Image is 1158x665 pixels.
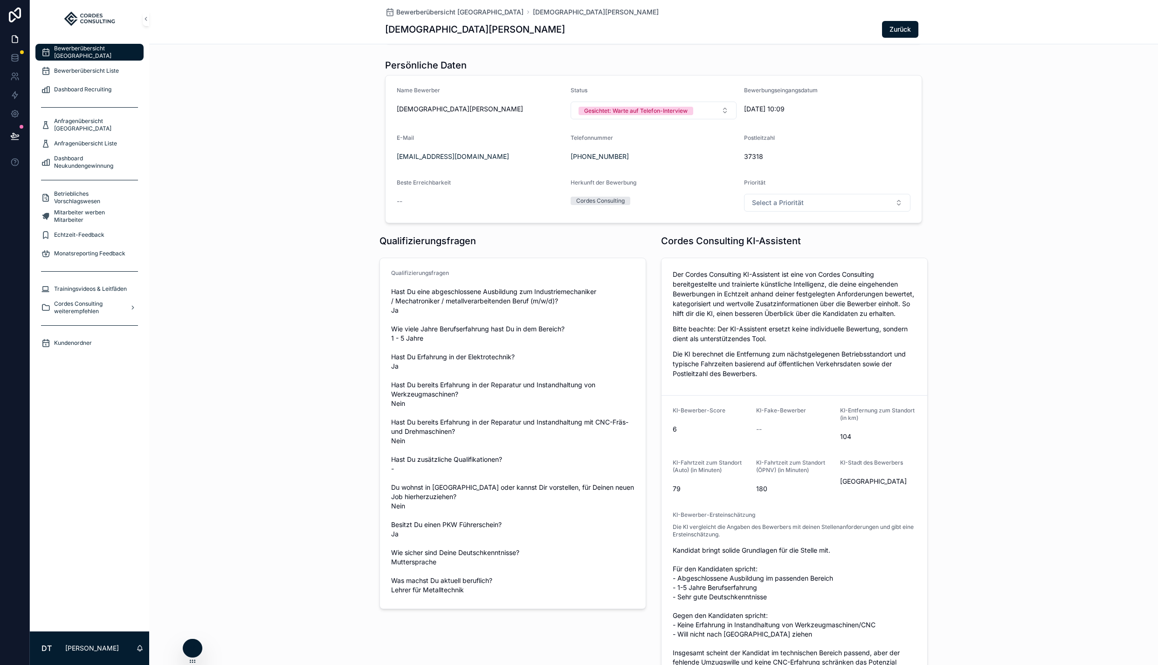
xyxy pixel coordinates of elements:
[673,511,755,518] span: KI-Bewerber-Ersteinschätzung
[54,155,134,170] span: Dashboard Neukundengewinnung
[840,432,916,441] span: 104
[584,107,688,115] div: Gesichtet: Warte auf Telefon-Interview
[65,644,119,653] p: [PERSON_NAME]
[54,190,134,205] span: Betriebliches Vorschlagswesen
[379,234,476,247] h1: Qualifizierungsfragen
[661,234,801,247] h1: Cordes Consulting KI-Assistent
[744,152,910,161] span: 37318
[54,140,117,147] span: Anfragenübersicht Liste
[54,209,134,224] span: Mitarbeiter werben Mitarbeiter
[673,407,725,414] span: KI-Bewerber-Score
[35,335,144,351] a: Kundenordner
[571,152,629,161] a: [PHONE_NUMBER]
[673,269,916,318] p: Der Cordes Consulting KI-Assistent ist eine von Cordes Consulting bereitgestellte und trainierte ...
[54,45,134,60] span: Bewerberübersicht [GEOGRAPHIC_DATA]
[397,152,509,161] a: [EMAIL_ADDRESS][DOMAIN_NAME]
[840,407,915,421] span: KI-Entfernung zum Standort (in km)
[54,250,125,257] span: Monatsreporting Feedback
[397,134,414,141] span: E-Mail
[673,459,742,473] span: KI-Fahrtzeit zum Standort (Auto) (in Minuten)
[54,117,134,132] span: Anfragenübersicht [GEOGRAPHIC_DATA]
[571,134,613,141] span: Telefonnummer
[882,21,918,38] button: Zurück
[756,407,806,414] span: KI-Fake-Bewerber
[35,208,144,225] a: Mitarbeiter werben Mitarbeiter
[752,198,804,207] span: Select a Priorität
[840,477,916,486] span: [GEOGRAPHIC_DATA]
[35,117,144,133] a: Anfragenübersicht [GEOGRAPHIC_DATA]
[744,104,867,114] span: [DATE] 10:09
[397,197,402,206] span: --
[35,135,144,152] a: Anfragenübersicht Liste
[840,459,903,466] span: KI-Stadt des Bewerbers
[744,87,818,94] span: Bewerbungseingangsdatum
[397,87,440,94] span: Name Bewerber
[35,299,144,316] a: Cordes Consulting weiterempfehlen
[744,179,765,186] span: Priorität
[35,281,144,297] a: Trainingsvideos & Leitfäden
[385,7,524,17] a: Bewerberübersicht [GEOGRAPHIC_DATA]
[744,194,910,212] button: Select Button
[397,179,451,186] span: Beste Erreichbarkeit
[673,523,916,538] span: Die KI vergleicht die Angaben des Bewerbers mit deinen Stellenanforderungen und gibt eine Erstein...
[571,179,636,186] span: Herkunft der Bewerbung
[533,7,659,17] a: [DEMOGRAPHIC_DATA][PERSON_NAME]
[35,62,144,79] a: Bewerberübersicht Liste
[756,459,825,473] span: KI-Fahrtzeit zum Standort (ÖPNV) (in Minuten)
[673,425,749,434] span: 6
[63,11,116,26] img: App logo
[673,484,749,494] span: 79
[397,104,563,114] span: [DEMOGRAPHIC_DATA][PERSON_NAME]
[756,425,762,434] span: --
[391,287,634,595] span: Hast Du eine abgeschlossene Ausbildung zum Industriemechaniker / Mechatroniker / metallverarbeite...
[54,231,104,239] span: Echtzeit-Feedback
[744,134,775,141] span: Postleitzahl
[54,300,122,315] span: Cordes Consulting weiterempfehlen
[35,189,144,206] a: Betriebliches Vorschlagswesen
[54,67,119,75] span: Bewerberübersicht Liste
[385,23,565,36] h1: [DEMOGRAPHIC_DATA][PERSON_NAME]
[889,25,911,34] span: Zurück
[756,484,832,494] span: 180
[35,154,144,171] a: Dashboard Neukundengewinnung
[35,81,144,98] a: Dashboard Recruiting
[41,643,52,654] span: DT
[35,44,144,61] a: Bewerberübersicht [GEOGRAPHIC_DATA]
[54,285,127,293] span: Trainingsvideos & Leitfäden
[35,226,144,243] a: Echtzeit-Feedback
[385,59,467,72] h1: Persönliche Daten
[571,102,737,119] button: Select Button
[391,269,449,276] span: Qualifizierungsfragen
[54,339,92,347] span: Kundenordner
[673,349,916,378] p: Die KI berechnet die Entfernung zum nächstgelegenen Betriebsstandort und typische Fahrzeiten basi...
[673,324,916,343] p: Bitte beachte: Der KI-Assistent ersetzt keine individuelle Bewertung, sondern dient als unterstüt...
[30,37,149,363] div: scrollable content
[54,86,111,93] span: Dashboard Recruiting
[396,7,524,17] span: Bewerberübersicht [GEOGRAPHIC_DATA]
[35,245,144,262] a: Monatsreporting Feedback
[571,87,587,94] span: Status
[576,197,625,205] div: Cordes Consulting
